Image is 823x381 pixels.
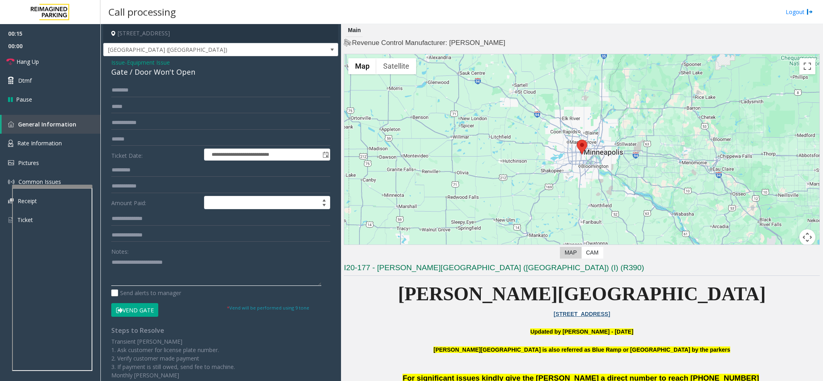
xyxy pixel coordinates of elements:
span: Hang Up [16,57,39,66]
label: Notes: [111,244,129,256]
label: Amount Paid: [109,196,202,210]
font: Updated by [PERSON_NAME] - [DATE] [530,328,633,335]
h3: I20-177 - [PERSON_NAME][GEOGRAPHIC_DATA] ([GEOGRAPHIC_DATA]) (I) (R390) [344,263,820,276]
h3: Call processing [104,2,180,22]
span: Pause [16,95,32,104]
h4: Revenue Control Manufacturer: [PERSON_NAME] [344,38,820,48]
label: Ticket Date: [109,149,202,161]
label: Send alerts to manager [111,289,181,297]
span: Decrease value [319,203,330,209]
div: Gate / Door Won't Open [111,67,330,77]
img: 'icon' [8,121,14,127]
img: logout [807,8,813,16]
span: - [125,59,170,66]
div: 800 East 28th Street, Minneapolis, MN [577,140,587,155]
button: Vend Gate [111,303,158,317]
button: Show street map [348,58,376,74]
img: 'icon' [8,179,14,185]
span: Increase value [319,196,330,203]
button: Toggle fullscreen view [799,58,815,74]
div: Main [346,24,363,37]
span: Rate Information [17,139,62,147]
a: General Information [2,115,100,134]
img: 'icon' [8,140,13,147]
h4: Steps to Resolve [111,327,330,334]
img: 'icon' [8,216,13,224]
span: Toggle popup [321,149,330,160]
small: Vend will be performed using 9 tone [227,305,309,311]
span: Pictures [18,159,39,167]
h4: [STREET_ADDRESS] [103,24,338,43]
span: Dtmf [18,76,32,85]
span: [GEOGRAPHIC_DATA] ([GEOGRAPHIC_DATA]) [104,43,291,56]
img: Google [346,244,373,255]
span: General Information [18,120,76,128]
img: 'icon' [8,198,14,204]
span: Issue [111,58,125,67]
span: [PERSON_NAME][GEOGRAPHIC_DATA] [398,283,766,304]
button: Map camera controls [799,229,815,245]
a: Logout [786,8,813,16]
a: Open this area in Google Maps (opens a new window) [346,244,373,255]
label: CAM [581,247,603,259]
a: [STREET_ADDRESS] [553,311,610,317]
b: [PERSON_NAME][GEOGRAPHIC_DATA] is also referred as Blue Ramp or [GEOGRAPHIC_DATA] by the parkers [433,346,730,353]
span: Common Issues [18,178,61,185]
button: Show satellite imagery [376,58,416,74]
img: 'icon' [8,160,14,165]
span: Equipment Issue [127,58,170,67]
label: Map [560,247,582,259]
